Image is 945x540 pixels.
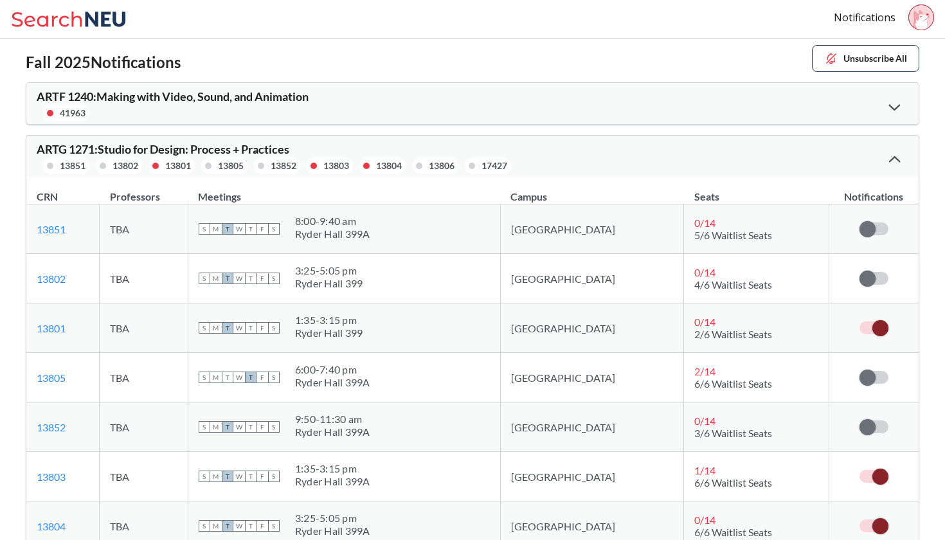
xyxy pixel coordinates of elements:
button: Unsubscribe All [812,45,919,72]
span: T [222,372,233,383]
td: TBA [100,353,188,402]
span: F [256,322,268,334]
span: ARTG 1271 : Studio for Design: Process + Practices [37,142,289,156]
span: S [199,421,210,433]
span: F [256,223,268,235]
span: 1 / 14 [694,464,715,476]
span: 4/6 Waitlist Seats [694,278,772,291]
td: TBA [100,452,188,501]
a: 13804 [37,520,66,532]
span: M [210,223,222,235]
div: 1:35 - 3:15 pm [295,314,363,327]
span: 6/6 Waitlist Seats [694,377,772,390]
a: 13805 [37,372,66,384]
div: Ryder Hall 399A [295,426,370,438]
span: T [222,421,233,433]
span: S [268,421,280,433]
div: 9:50 - 11:30 am [295,413,370,426]
span: F [256,372,268,383]
th: Notifications [829,177,919,204]
div: 6:00 - 7:40 pm [295,363,370,376]
td: [GEOGRAPHIC_DATA] [500,402,684,452]
span: F [256,520,268,532]
span: 3/6 Waitlist Seats [694,427,772,439]
span: F [256,273,268,284]
div: CRN [37,190,58,204]
th: Seats [684,177,829,204]
td: [GEOGRAPHIC_DATA] [500,204,684,254]
span: 0 / 14 [694,514,715,526]
div: 13802 [113,159,138,173]
span: W [233,322,245,334]
span: M [210,273,222,284]
span: 6/6 Waitlist Seats [694,526,772,538]
td: TBA [100,254,188,303]
span: 2 / 14 [694,365,715,377]
span: M [210,421,222,433]
div: 13801 [165,159,191,173]
th: Meetings [188,177,500,204]
div: 13803 [323,159,349,173]
span: W [233,273,245,284]
span: W [233,223,245,235]
span: T [245,322,256,334]
span: 0 / 14 [694,266,715,278]
span: W [233,471,245,482]
div: Ryder Hall 399 [295,327,363,339]
img: unsubscribe.svg [824,51,838,66]
span: W [233,421,245,433]
div: 13851 [60,159,85,173]
span: T [245,223,256,235]
a: Notifications [834,10,896,24]
div: Ryder Hall 399A [295,228,370,240]
span: S [268,372,280,383]
a: 13852 [37,421,66,433]
div: 13852 [271,159,296,173]
div: Ryder Hall 399A [295,376,370,389]
span: S [199,471,210,482]
a: 13801 [37,322,66,334]
span: T [245,273,256,284]
span: T [245,372,256,383]
span: 5/6 Waitlist Seats [694,229,772,241]
span: M [210,471,222,482]
span: W [233,372,245,383]
span: T [245,421,256,433]
span: M [210,372,222,383]
span: 0 / 14 [694,415,715,427]
div: 3:25 - 5:05 pm [295,264,363,277]
span: S [199,322,210,334]
span: S [268,273,280,284]
th: Campus [500,177,684,204]
td: TBA [100,204,188,254]
span: 0 / 14 [694,316,715,328]
span: 6/6 Waitlist Seats [694,476,772,489]
span: S [268,322,280,334]
span: M [210,520,222,532]
span: T [245,520,256,532]
div: Ryder Hall 399A [295,475,370,488]
td: TBA [100,402,188,452]
span: W [233,520,245,532]
div: 8:00 - 9:40 am [295,215,370,228]
a: 13802 [37,273,66,285]
span: T [222,322,233,334]
div: 1:35 - 3:15 pm [295,462,370,475]
span: S [199,273,210,284]
span: S [268,223,280,235]
div: 13806 [429,159,455,173]
div: 13804 [376,159,402,173]
span: T [222,471,233,482]
span: ARTF 1240 : Making with Video, Sound, and Animation [37,89,309,104]
h2: Fall 2025 Notifications [26,53,181,72]
div: 3:25 - 5:05 pm [295,512,370,525]
div: 13805 [218,159,244,173]
td: TBA [100,303,188,353]
span: S [199,520,210,532]
td: [GEOGRAPHIC_DATA] [500,254,684,303]
span: T [222,273,233,284]
div: Ryder Hall 399A [295,525,370,537]
span: T [222,223,233,235]
span: S [199,372,210,383]
td: [GEOGRAPHIC_DATA] [500,303,684,353]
